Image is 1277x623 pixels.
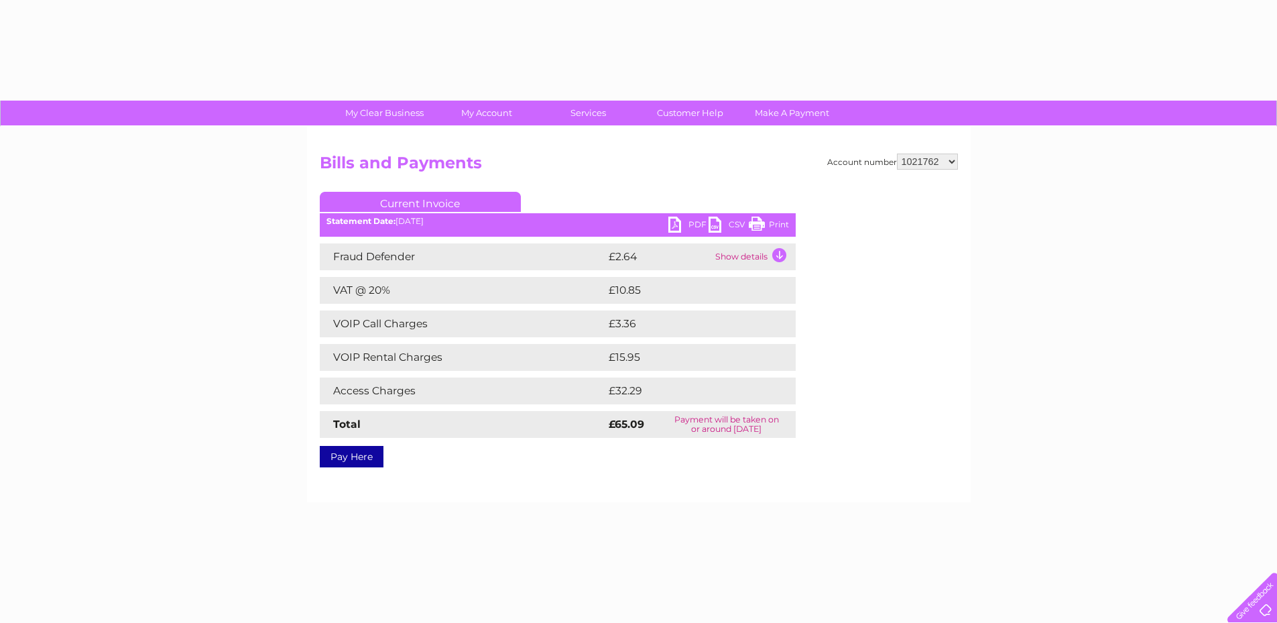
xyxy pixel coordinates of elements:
div: Account number [827,154,958,170]
a: My Clear Business [329,101,440,125]
a: CSV [709,217,749,236]
a: Make A Payment [737,101,847,125]
a: Customer Help [635,101,745,125]
td: Access Charges [320,378,605,404]
a: Current Invoice [320,192,521,212]
td: £2.64 [605,243,712,270]
strong: Total [333,418,361,431]
b: Statement Date: [326,216,396,226]
td: £10.85 [605,277,768,304]
a: Services [533,101,644,125]
td: £32.29 [605,378,768,404]
td: VOIP Call Charges [320,310,605,337]
td: Payment will be taken on or around [DATE] [658,411,796,438]
td: £3.36 [605,310,764,337]
a: PDF [668,217,709,236]
div: [DATE] [320,217,796,226]
a: Print [749,217,789,236]
td: £15.95 [605,344,768,371]
td: VOIP Rental Charges [320,344,605,371]
td: VAT @ 20% [320,277,605,304]
strong: £65.09 [609,418,644,431]
td: Fraud Defender [320,243,605,270]
a: Pay Here [320,446,383,467]
a: My Account [431,101,542,125]
h2: Bills and Payments [320,154,958,179]
td: Show details [712,243,796,270]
